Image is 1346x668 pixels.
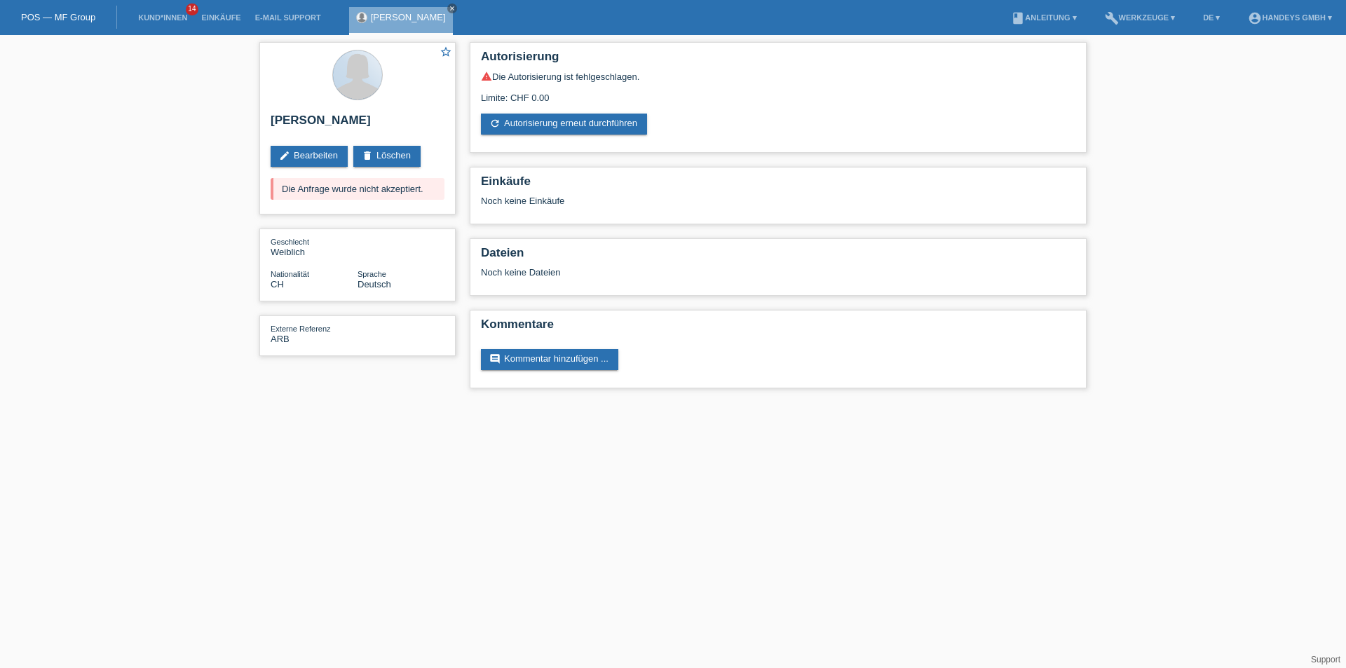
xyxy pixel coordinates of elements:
span: Geschlecht [271,238,309,246]
h2: [PERSON_NAME] [271,114,444,135]
span: Nationalität [271,270,309,278]
i: book [1011,11,1025,25]
a: star_border [440,46,452,60]
a: Einkäufe [194,13,247,22]
span: 14 [186,4,198,15]
i: warning [481,71,492,82]
span: Externe Referenz [271,325,331,333]
div: Noch keine Einkäufe [481,196,1075,217]
i: delete [362,150,373,161]
div: Noch keine Dateien [481,267,909,278]
i: refresh [489,118,501,129]
a: deleteLöschen [353,146,421,167]
div: ARB [271,323,358,344]
a: E-Mail Support [248,13,328,22]
span: Deutsch [358,279,391,289]
i: build [1105,11,1119,25]
i: edit [279,150,290,161]
a: POS — MF Group [21,12,95,22]
i: star_border [440,46,452,58]
h2: Einkäufe [481,175,1075,196]
h2: Dateien [481,246,1075,267]
span: Sprache [358,270,386,278]
span: Schweiz [271,279,284,289]
a: buildWerkzeuge ▾ [1098,13,1183,22]
a: editBearbeiten [271,146,348,167]
a: account_circleHandeys GmbH ▾ [1241,13,1339,22]
a: DE ▾ [1196,13,1227,22]
a: Support [1311,655,1340,664]
i: close [449,5,456,12]
a: Kund*innen [131,13,194,22]
div: Die Anfrage wurde nicht akzeptiert. [271,178,444,200]
a: bookAnleitung ▾ [1004,13,1083,22]
div: Die Autorisierung ist fehlgeschlagen. [481,71,1075,82]
a: close [447,4,457,13]
a: commentKommentar hinzufügen ... [481,349,618,370]
i: account_circle [1248,11,1262,25]
div: Limite: CHF 0.00 [481,82,1075,103]
a: refreshAutorisierung erneut durchführen [481,114,647,135]
h2: Kommentare [481,318,1075,339]
div: Weiblich [271,236,358,257]
a: [PERSON_NAME] [371,12,446,22]
i: comment [489,353,501,364]
h2: Autorisierung [481,50,1075,71]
